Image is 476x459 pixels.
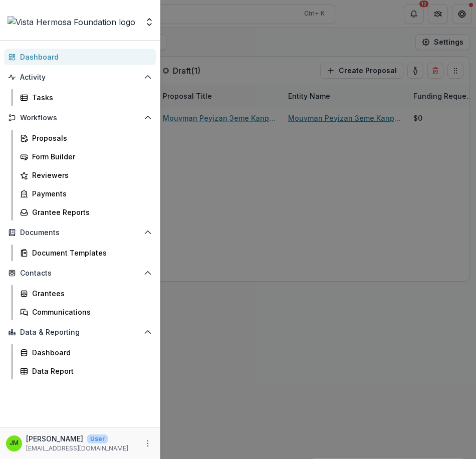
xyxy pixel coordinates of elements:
div: Tasks [32,92,148,103]
div: Grantees [32,288,148,299]
div: Form Builder [32,151,148,162]
p: [EMAIL_ADDRESS][DOMAIN_NAME] [26,444,128,453]
p: [PERSON_NAME] [26,433,83,444]
div: Jerry Martinez [10,440,19,446]
span: Workflows [20,114,140,122]
a: Document Templates [16,245,156,261]
img: Vista Hermosa Foundation logo [8,16,135,28]
button: More [142,437,154,449]
a: Data Report [16,363,156,379]
a: Dashboard [4,49,156,65]
button: Open Contacts [4,265,156,281]
button: Open Workflows [4,110,156,126]
a: Dashboard [16,344,156,361]
div: Payments [32,188,148,199]
div: Data Report [32,366,148,376]
button: Open Data & Reporting [4,324,156,340]
a: Grantee Reports [16,204,156,220]
button: Open Documents [4,224,156,241]
a: Proposals [16,130,156,146]
span: Data & Reporting [20,328,140,337]
div: Document Templates [32,248,148,258]
a: Grantees [16,285,156,302]
div: Dashboard [20,52,148,62]
div: Grantee Reports [32,207,148,217]
button: Open Activity [4,69,156,85]
a: Tasks [16,89,156,106]
span: Contacts [20,269,140,278]
div: Communications [32,307,148,317]
div: Reviewers [32,170,148,180]
span: Activity [20,73,140,82]
p: User [87,434,108,443]
div: Proposals [32,133,148,143]
a: Payments [16,185,156,202]
a: Form Builder [16,148,156,165]
span: Documents [20,228,140,237]
a: Reviewers [16,167,156,183]
div: Dashboard [32,347,148,358]
button: Open entity switcher [142,12,156,32]
a: Communications [16,304,156,320]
